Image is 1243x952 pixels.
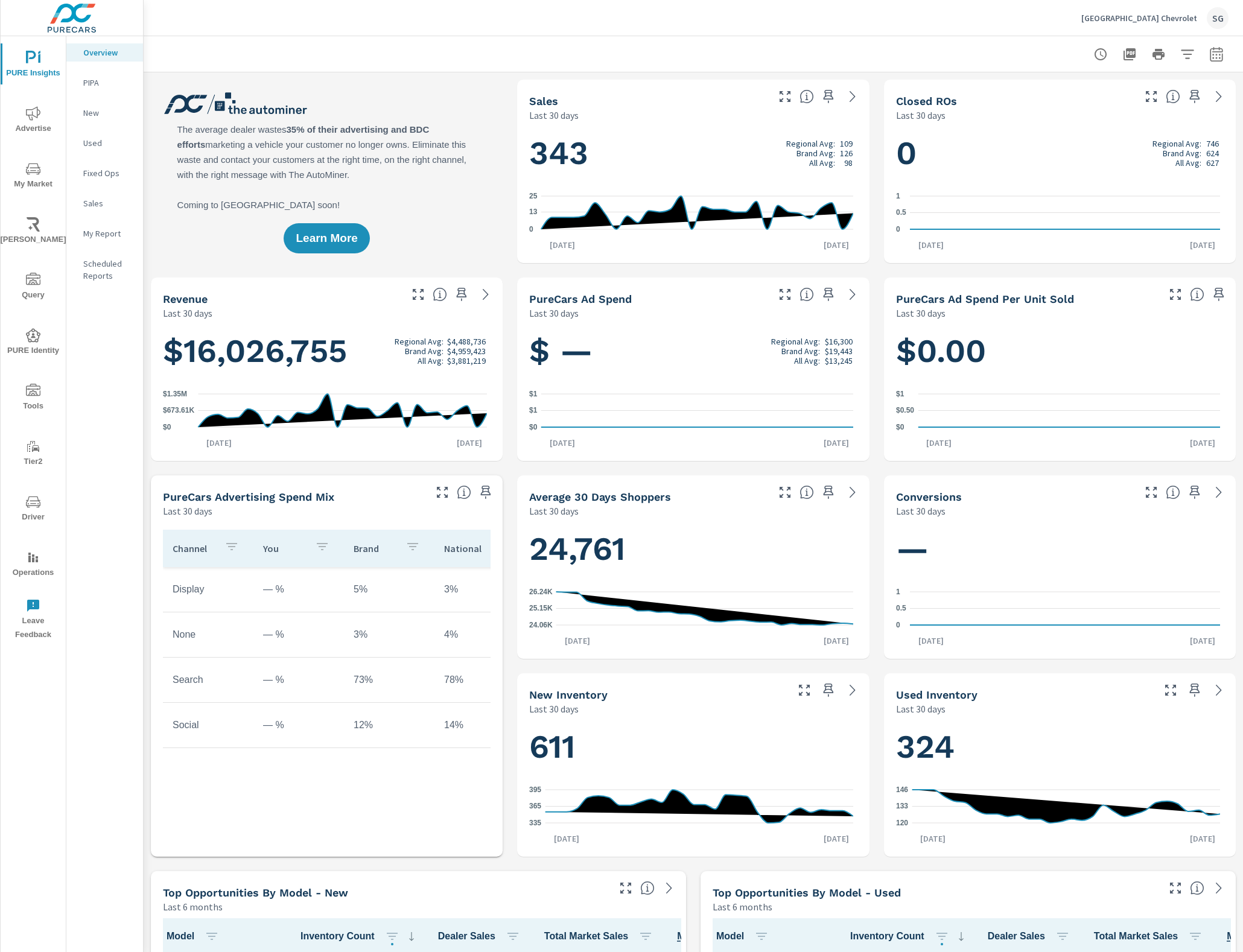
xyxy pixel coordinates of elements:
button: Learn More [284,223,369,253]
a: See more details in report [1209,483,1229,502]
p: Last 30 days [529,108,579,122]
p: Last 30 days [529,702,579,716]
td: Search [163,665,253,695]
p: [DATE] [815,437,857,449]
td: 3% [344,620,434,650]
span: [PERSON_NAME] [4,217,62,247]
text: $0.50 [896,407,914,415]
p: $4,488,736 [447,337,486,346]
span: Dealer Sales [988,929,1075,944]
td: None [163,620,253,650]
p: [DATE] [918,437,960,449]
p: Brand Avg: [1163,148,1201,158]
text: $0 [163,423,171,431]
button: Select Date Range [1204,42,1229,66]
button: Make Fullscreen [1166,285,1185,304]
span: PURE Identity [4,328,62,358]
p: Regional Avg: [395,337,443,346]
h5: Top Opportunities by Model - New [163,886,348,899]
text: $0 [529,423,538,431]
text: 365 [529,802,541,811]
text: 1 [896,588,900,596]
p: Channel [173,542,215,554]
td: 12% [344,710,434,740]
h5: New Inventory [529,688,608,701]
p: 126 [840,148,853,158]
td: 78% [434,665,525,695]
text: $1 [529,407,538,415]
button: "Export Report to PDF" [1117,42,1142,66]
p: Last 30 days [529,504,579,518]
span: Save this to your personalized report [476,483,495,502]
td: — % [253,665,344,695]
div: Fixed Ops [66,164,143,182]
text: 0 [896,621,900,629]
span: Operations [4,550,62,580]
div: My Report [66,224,143,243]
h5: Used Inventory [896,688,978,701]
span: Model [716,929,774,944]
span: Save this to your personalized report [819,285,838,304]
a: See more details in report [1209,681,1229,700]
p: New [83,107,133,119]
span: This table looks at how you compare to the amount of budget you spend per channel as opposed to y... [457,485,471,500]
div: New [66,104,143,122]
p: Brand Avg: [405,346,443,356]
button: Make Fullscreen [775,483,795,502]
p: [DATE] [545,833,588,845]
a: See more details in report [843,681,862,700]
span: Advertise [4,106,62,136]
span: Number of Repair Orders Closed by the selected dealership group over the selected time range. [So... [1166,89,1180,104]
div: Overview [66,43,143,62]
text: 120 [896,819,908,827]
span: Save this to your personalized report [1185,681,1204,700]
text: 146 [896,785,908,794]
p: Sales [83,197,133,209]
p: National [444,542,486,554]
p: Last 30 days [529,306,579,320]
h1: 611 [529,726,857,767]
p: $16,300 [825,337,853,346]
span: My Market [4,162,62,191]
span: Model [167,929,224,944]
button: Make Fullscreen [433,483,452,502]
span: PURE Insights [4,51,62,80]
a: See more details in report [660,878,679,898]
span: Number of vehicles sold by the dealership over the selected date range. [Source: This data is sou... [800,89,814,104]
p: [DATE] [1181,239,1224,251]
text: 395 [529,785,541,794]
h5: Conversions [896,490,962,503]
td: 14% [434,710,525,740]
p: [DATE] [815,635,857,647]
p: Scheduled Reports [83,258,133,282]
p: [DATE] [541,239,583,251]
span: Total Market Sales [544,929,658,944]
h1: $16,026,755 [163,331,491,372]
h5: PureCars Ad Spend Per Unit Sold [896,293,1074,305]
p: You [263,542,305,554]
p: [DATE] [910,635,952,647]
span: Learn More [296,233,357,244]
span: Save this to your personalized report [1185,483,1204,502]
text: 1 [896,192,900,200]
text: 0 [896,225,900,233]
p: All Avg: [418,356,443,366]
span: Save this to your personalized report [1209,285,1229,304]
span: Driver [4,495,62,524]
p: My Report [83,227,133,240]
h1: 24,761 [529,528,857,570]
text: 24.06K [529,621,553,629]
td: 4% [434,620,525,650]
a: See more details in report [1209,878,1229,898]
span: Tools [4,384,62,413]
button: Make Fullscreen [1142,87,1161,106]
p: Used [83,137,133,149]
td: 5% [344,574,434,605]
p: Last 6 months [713,900,772,914]
p: [DATE] [448,437,491,449]
p: [DATE] [1181,833,1224,845]
div: Used [66,134,143,152]
text: 25.15K [529,605,553,613]
p: [GEOGRAPHIC_DATA] Chevrolet [1081,13,1197,24]
button: Make Fullscreen [775,285,795,304]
